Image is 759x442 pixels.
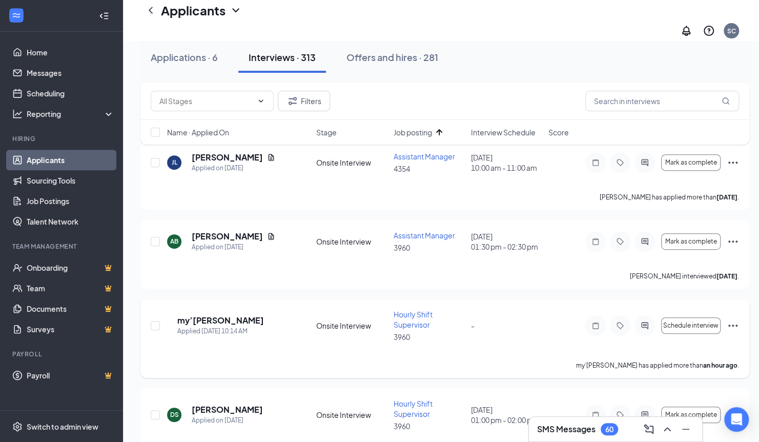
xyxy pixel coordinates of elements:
a: DocumentsCrown [27,298,114,319]
svg: ActiveChat [639,237,651,246]
svg: ChevronDown [230,4,242,16]
button: Mark as complete [661,154,721,171]
span: Mark as complete [665,159,716,166]
input: All Stages [159,95,253,107]
p: 3960 [394,332,465,342]
p: 3960 [394,243,465,253]
p: my’[PERSON_NAME] has applied more than . [576,361,739,370]
h3: SMS Messages [537,424,596,435]
div: Team Management [12,242,112,251]
span: Mark as complete [665,411,716,418]
button: ChevronUp [659,421,675,437]
div: Applied on [DATE] [192,163,275,173]
div: Reporting [27,109,115,119]
svg: Notifications [680,25,692,37]
svg: QuestionInfo [703,25,715,37]
button: Schedule interview [661,317,721,334]
a: Job Postings [27,191,114,211]
div: 60 [605,425,613,434]
svg: ChevronUp [661,423,673,435]
svg: ComposeMessage [643,423,655,435]
span: Hourly Shift Supervisor [394,399,433,418]
a: SurveysCrown [27,319,114,339]
svg: Note [589,411,602,419]
span: Assistant Manager [394,152,455,161]
div: Switch to admin view [27,421,98,432]
svg: ActiveChat [639,411,651,419]
a: OnboardingCrown [27,257,114,278]
span: Assistant Manager [394,231,455,240]
a: Sourcing Tools [27,170,114,191]
button: Mark as complete [661,233,721,250]
div: Onsite Interview [316,236,387,247]
span: Hourly Shift Supervisor [394,310,433,329]
svg: Note [589,322,602,330]
a: Scheduling [27,83,114,104]
svg: Settings [12,421,23,432]
svg: Document [267,232,275,240]
svg: Collapse [99,11,109,21]
div: Applied on [DATE] [192,415,263,426]
span: Mark as complete [665,238,716,245]
svg: Ellipses [727,156,739,169]
div: JL [172,158,177,167]
p: [PERSON_NAME] interviewed . [630,272,739,280]
div: Onsite Interview [316,320,387,331]
span: Schedule interview [663,322,719,329]
button: ComposeMessage [641,421,657,437]
svg: Minimize [680,423,692,435]
svg: MagnifyingGlass [722,97,730,105]
div: Hiring [12,134,112,143]
svg: ArrowUp [433,126,445,138]
b: [DATE] [716,272,737,280]
div: [DATE] [471,152,542,173]
div: Interviews · 313 [249,51,316,64]
span: - [471,321,475,330]
span: Interview Schedule [471,127,536,137]
div: AB [170,237,178,246]
b: [DATE] [716,193,737,201]
button: Filter Filters [278,91,330,111]
span: 10:00 am - 11:00 am [471,163,542,173]
a: Applicants [27,150,114,170]
h1: Applicants [161,2,225,19]
span: 01:00 pm - 02:00 pm [471,415,542,425]
span: Stage [316,127,336,137]
span: 01:30 pm - 02:30 pm [471,242,542,252]
svg: ChevronLeft [145,4,157,16]
svg: Ellipses [727,319,739,332]
a: PayrollCrown [27,365,114,386]
h5: [PERSON_NAME] [192,404,263,415]
a: Messages [27,63,114,83]
div: [DATE] [471,405,542,425]
svg: Tag [614,237,626,246]
svg: Note [589,237,602,246]
svg: Tag [614,322,626,330]
div: DS [170,410,179,419]
span: Job posting [394,127,432,137]
svg: Tag [614,411,626,419]
div: Onsite Interview [316,410,387,420]
div: Payroll [12,350,112,358]
div: Applications · 6 [151,51,218,64]
a: Home [27,42,114,63]
h5: [PERSON_NAME] [192,152,263,163]
div: Applied on [DATE] [192,242,275,252]
svg: WorkstreamLogo [11,10,22,21]
input: Search in interviews [585,91,739,111]
div: [DATE] [471,231,542,252]
h5: my’[PERSON_NAME] [177,315,264,326]
svg: ChevronDown [257,97,265,105]
div: Offers and hires · 281 [346,51,438,64]
button: Mark as complete [661,407,721,423]
svg: Note [589,158,602,167]
div: Applied [DATE] 10:14 AM [177,326,264,336]
svg: Ellipses [727,235,739,248]
div: Onsite Interview [316,157,387,168]
div: Open Intercom Messenger [724,407,749,432]
svg: Filter [286,95,299,107]
p: 3960 [394,421,465,431]
svg: Analysis [12,109,23,119]
p: 4354 [394,164,465,174]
